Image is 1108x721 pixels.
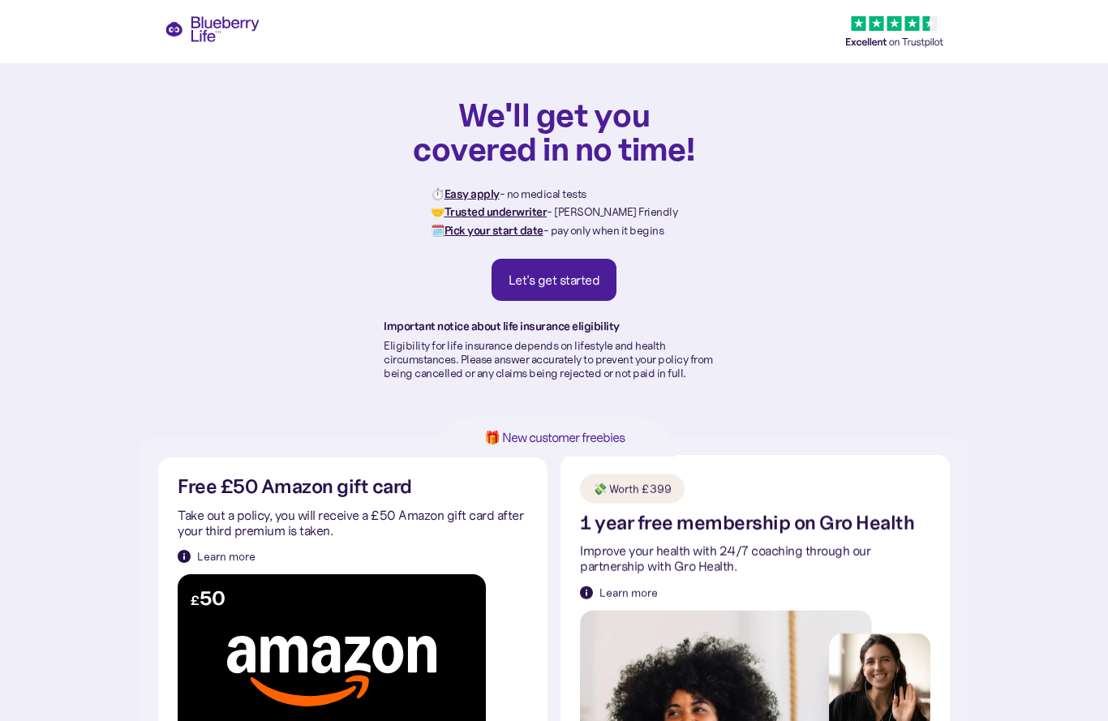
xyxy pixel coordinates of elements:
strong: Trusted underwriter [444,204,548,219]
strong: Easy apply [444,187,500,201]
div: Learn more [599,585,658,601]
div: 💸 Worth £399 [593,481,672,497]
a: Learn more [580,585,658,601]
strong: Pick your start date [444,223,543,238]
p: Take out a policy, you will receive a £50 Amazon gift card after your third premium is taken. [178,508,528,539]
a: Learn more [178,548,256,564]
h1: We'll get you covered in no time! [412,97,696,165]
p: Eligibility for life insurance depends on lifestyle and health circumstances. Please answer accur... [384,339,724,380]
h2: 1 year free membership on Gro Health [580,513,914,534]
div: Learn more [197,548,256,564]
h2: Free £50 Amazon gift card [178,477,412,497]
div: Let's get started [509,272,600,288]
p: ⏱️ - no medical tests 🤝 - [PERSON_NAME] Friendly 🗓️ - pay only when it begins [431,185,677,239]
strong: Important notice about life insurance eligibility [384,319,620,333]
p: Improve your health with 24/7 coaching through our partnership with Gro Health. [580,543,930,574]
h1: 🎁 New customer freebies [458,431,650,444]
a: Let's get started [492,259,617,301]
